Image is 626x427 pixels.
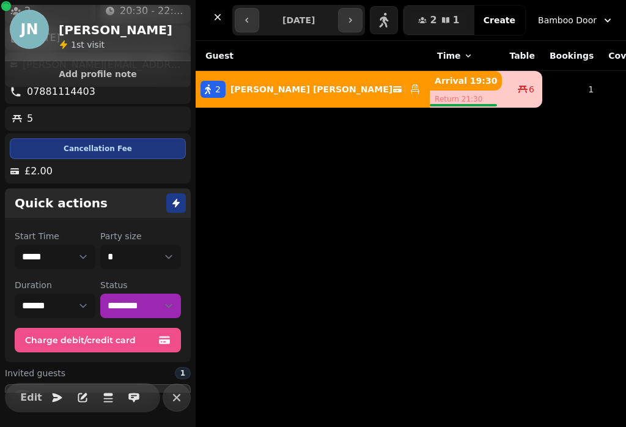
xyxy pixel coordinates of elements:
span: 2 [215,83,221,95]
button: Charge debit/credit card [15,328,181,352]
span: st [76,40,87,50]
p: Return 21:30 [430,91,502,108]
th: Bookings [542,41,601,71]
button: Edit [19,385,43,410]
p: 07881114403 [27,84,95,99]
p: £2.00 [24,164,53,179]
label: Start Time [15,230,95,242]
label: Status [100,279,181,291]
p: Arrival 19:30 [430,71,502,91]
span: 2 [430,15,436,25]
span: 1 [71,40,76,50]
button: Create [474,6,525,35]
th: Guest [196,41,430,71]
button: 21 [403,6,474,35]
th: Table [502,41,542,71]
span: JN [20,22,38,37]
td: 1 [542,71,601,108]
p: 5 [27,111,33,126]
span: 1 [453,15,460,25]
span: Create [484,16,515,24]
span: Edit [24,393,39,403]
span: 6 [529,83,534,95]
p: [PERSON_NAME] [PERSON_NAME] [230,83,392,95]
h2: [PERSON_NAME] [59,21,172,39]
span: Invited guests [5,367,65,379]
span: Add profile note [20,70,176,78]
div: 1 [175,367,191,379]
button: Add profile note [10,66,186,82]
button: 2[PERSON_NAME] [PERSON_NAME] [196,75,430,104]
label: Duration [15,279,95,291]
button: Bamboo Door [531,9,621,31]
span: Bamboo Door [538,14,597,26]
p: visit [71,39,105,51]
div: Cancellation Fee [10,138,186,159]
h2: Quick actions [15,195,108,212]
label: Party size [100,230,181,242]
span: Time [437,50,460,62]
span: Charge debit/credit card [25,336,156,344]
button: Time [437,50,473,62]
